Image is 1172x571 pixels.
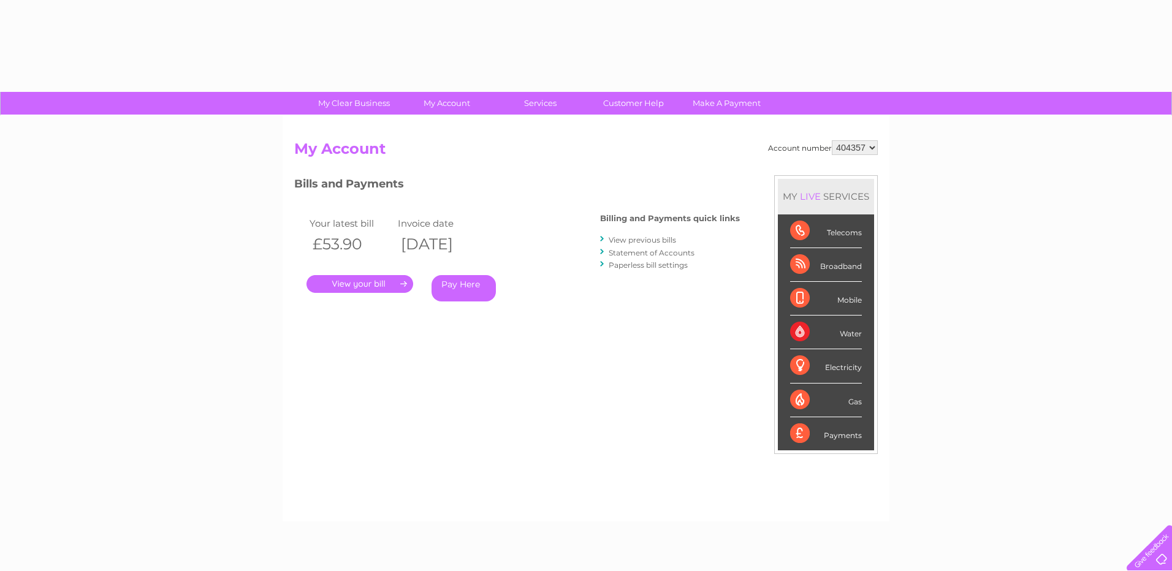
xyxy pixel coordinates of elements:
[432,275,496,301] a: Pay Here
[778,179,874,214] div: MY SERVICES
[609,248,694,257] a: Statement of Accounts
[790,384,862,417] div: Gas
[790,214,862,248] div: Telecoms
[790,316,862,349] div: Water
[395,215,483,232] td: Invoice date
[600,214,740,223] h4: Billing and Payments quick links
[294,140,878,164] h2: My Account
[583,92,684,115] a: Customer Help
[306,232,395,257] th: £53.90
[395,232,483,257] th: [DATE]
[490,92,591,115] a: Services
[294,175,740,197] h3: Bills and Payments
[790,349,862,383] div: Electricity
[790,248,862,282] div: Broadband
[768,140,878,155] div: Account number
[306,275,413,293] a: .
[397,92,498,115] a: My Account
[306,215,395,232] td: Your latest bill
[790,282,862,316] div: Mobile
[303,92,405,115] a: My Clear Business
[609,235,676,244] a: View previous bills
[797,191,823,202] div: LIVE
[790,417,862,450] div: Payments
[676,92,777,115] a: Make A Payment
[609,260,688,270] a: Paperless bill settings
